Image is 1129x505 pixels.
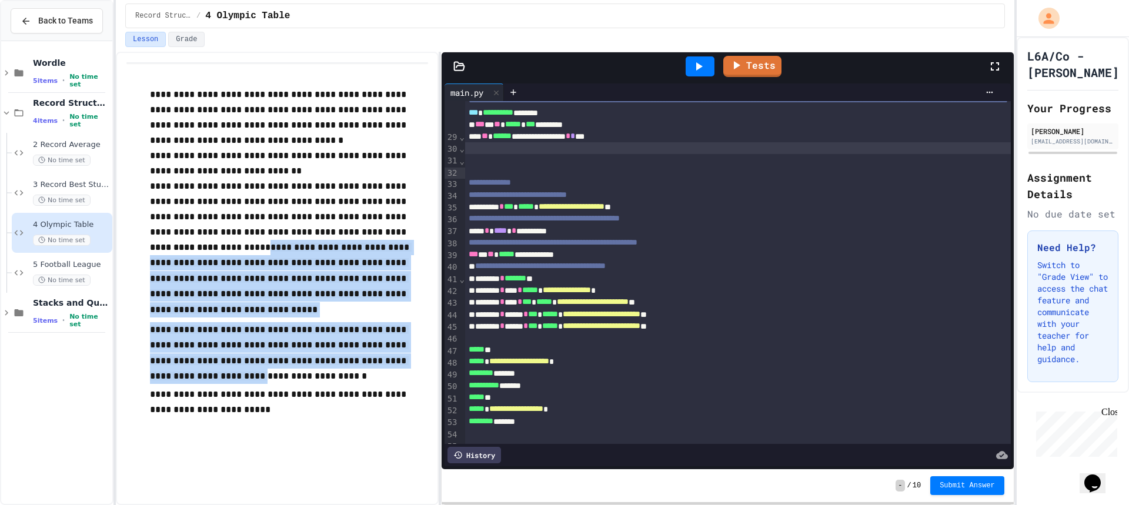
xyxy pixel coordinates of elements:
[196,11,201,21] span: /
[33,195,91,206] span: No time set
[33,155,91,166] span: No time set
[445,262,459,273] div: 40
[445,310,459,322] div: 44
[896,480,904,491] span: -
[1037,259,1108,365] p: Switch to "Grade View" to access the chat feature and communicate with your teacher for help and ...
[913,481,921,490] span: 10
[125,32,166,47] button: Lesson
[1031,126,1115,136] div: [PERSON_NAME]
[168,32,205,47] button: Grade
[445,226,459,238] div: 37
[33,317,58,325] span: 5 items
[1037,240,1108,255] h3: Need Help?
[1027,100,1118,116] h2: Your Progress
[33,275,91,286] span: No time set
[69,313,110,328] span: No time set
[445,132,459,143] div: 29
[33,220,110,230] span: 4 Olympic Table
[62,76,65,85] span: •
[930,476,1004,495] button: Submit Answer
[445,86,489,99] div: main.py
[445,143,459,155] div: 30
[445,393,459,405] div: 51
[445,155,459,167] div: 31
[723,56,781,77] a: Tests
[33,77,58,85] span: 5 items
[907,481,911,490] span: /
[11,8,103,34] button: Back to Teams
[135,11,192,21] span: Record Structures
[459,144,465,153] span: Fold line
[447,447,501,463] div: History
[445,333,459,345] div: 46
[5,5,81,75] div: Chat with us now!Close
[445,322,459,333] div: 45
[1027,207,1118,221] div: No due date set
[445,168,459,179] div: 32
[1080,458,1117,493] iframe: chat widget
[445,297,459,309] div: 43
[940,481,995,490] span: Submit Answer
[1031,137,1115,146] div: [EMAIL_ADDRESS][DOMAIN_NAME]
[445,179,459,190] div: 33
[445,202,459,214] div: 35
[33,235,91,246] span: No time set
[445,274,459,286] div: 41
[1027,48,1119,81] h1: L6A/Co - [PERSON_NAME]
[1026,5,1063,32] div: My Account
[445,83,459,131] div: 28
[459,156,465,166] span: Fold line
[445,250,459,262] div: 39
[445,190,459,202] div: 34
[445,369,459,381] div: 49
[62,316,65,325] span: •
[445,405,459,417] div: 52
[445,214,459,226] div: 36
[33,117,58,125] span: 4 items
[445,441,459,453] div: 55
[205,9,290,23] span: 4 Olympic Table
[1031,407,1117,457] iframe: chat widget
[69,73,110,88] span: No time set
[69,113,110,128] span: No time set
[459,275,465,284] span: Fold line
[1027,169,1118,202] h2: Assignment Details
[445,429,459,441] div: 54
[33,297,110,308] span: Stacks and Queues
[459,132,465,142] span: Fold line
[445,83,504,101] div: main.py
[33,140,110,150] span: 2 Record Average
[33,260,110,270] span: 5 Football League
[33,58,110,68] span: Wordle
[62,116,65,125] span: •
[445,346,459,357] div: 47
[445,417,459,429] div: 53
[445,238,459,250] div: 38
[33,98,110,108] span: Record Structures
[445,357,459,369] div: 48
[33,180,110,190] span: 3 Record Best Student
[38,15,93,27] span: Back to Teams
[445,286,459,297] div: 42
[445,381,459,393] div: 50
